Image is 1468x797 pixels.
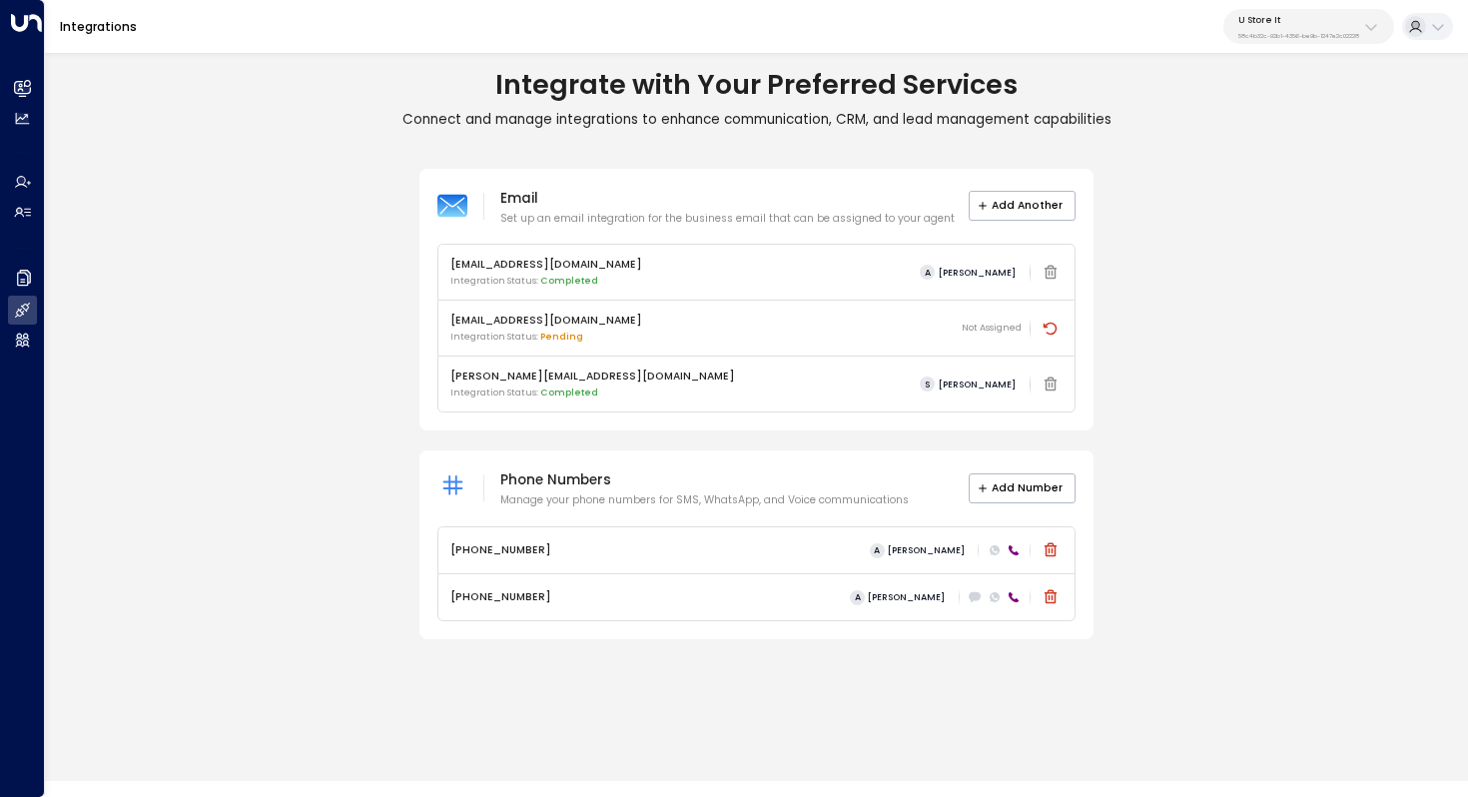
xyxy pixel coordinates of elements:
[962,322,1022,336] span: Not Assigned
[1038,538,1063,563] button: Delete phone number
[500,492,909,508] p: Manage your phone numbers for SMS, WhatsApp, and Voice communications
[500,211,955,227] p: Set up an email integration for the business email that can be assigned to your agent
[1038,372,1063,398] span: Email integration cannot be deleted while linked to an active agent. Please deactivate the agent ...
[1006,589,1022,605] div: VOICE (Active)
[450,589,551,605] p: [PHONE_NUMBER]
[450,275,642,289] p: Integration Status:
[500,187,955,211] p: Email
[450,387,735,400] p: Integration Status:
[987,542,1003,558] div: WhatsApp (Click to enable)
[45,68,1468,101] h1: Integrate with Your Preferred Services
[500,468,909,492] p: Phone Numbers
[914,374,1022,395] button: S[PERSON_NAME]
[864,540,971,561] button: A[PERSON_NAME]
[540,331,583,343] span: pending
[914,262,1022,283] button: A[PERSON_NAME]
[920,265,935,280] span: A
[450,257,642,273] p: [EMAIL_ADDRESS][DOMAIN_NAME]
[939,268,1016,278] span: [PERSON_NAME]
[1223,9,1394,44] button: U Store It58c4b32c-92b1-4356-be9b-1247e2c02228
[969,191,1077,221] button: Add Another
[1038,585,1063,610] button: Delete phone number
[844,587,951,608] button: A[PERSON_NAME]
[60,18,137,35] a: Integrations
[967,589,983,605] div: SMS (Click to enable)
[1238,32,1359,40] p: 58c4b32c-92b1-4356-be9b-1247e2c02228
[987,589,1003,605] div: WhatsApp (Click to enable)
[450,331,642,345] p: Integration Status:
[450,313,642,329] p: [EMAIL_ADDRESS][DOMAIN_NAME]
[1038,260,1063,286] span: Email integration cannot be deleted while linked to an active agent. Please deactivate the agent ...
[540,275,598,287] span: Completed
[868,592,945,602] span: [PERSON_NAME]
[450,369,735,385] p: [PERSON_NAME][EMAIL_ADDRESS][DOMAIN_NAME]
[45,111,1468,129] p: Connect and manage integrations to enhance communication, CRM, and lead management capabilities
[850,590,865,605] span: A
[888,545,965,555] span: [PERSON_NAME]
[1238,14,1359,26] p: U Store It
[450,542,551,558] p: [PHONE_NUMBER]
[1006,542,1022,558] div: VOICE (Active)
[870,543,885,558] span: A
[969,473,1077,503] button: Add Number
[920,377,935,392] span: S
[540,387,598,398] span: Completed
[939,380,1016,390] span: [PERSON_NAME]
